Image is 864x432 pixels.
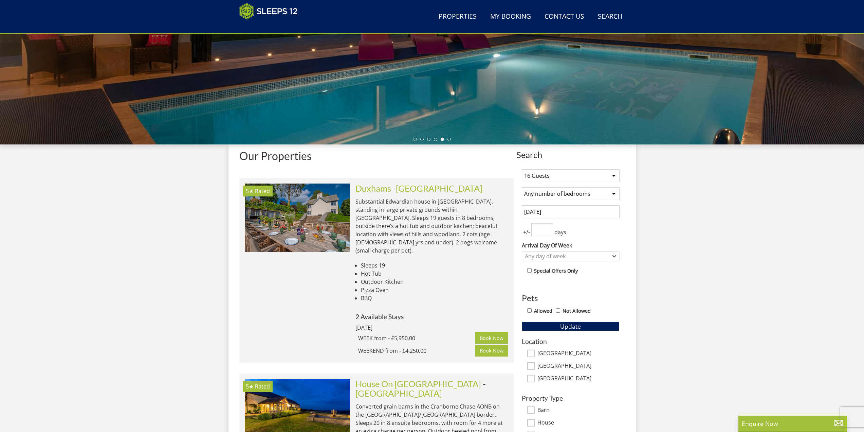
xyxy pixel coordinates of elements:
[239,3,298,20] img: Sleeps 12
[563,307,591,315] label: Not Allowed
[355,379,481,389] a: House On [GEOGRAPHIC_DATA]
[361,270,508,278] li: Hot Tub
[361,286,508,294] li: Pizza Oven
[537,350,620,358] label: [GEOGRAPHIC_DATA]
[522,241,620,249] label: Arrival Day Of Week
[534,267,578,275] label: Special Offers Only
[742,419,844,428] p: Enquire Now
[522,294,620,303] h3: Pets
[239,150,514,162] h1: Our Properties
[534,307,552,315] label: Allowed
[236,24,307,30] iframe: Customer reviews powered by Trustpilot
[355,313,508,320] h4: 2 Available Stays
[255,187,270,195] span: Rated
[255,383,270,390] span: Rated
[522,251,620,261] div: Combobox
[560,322,581,330] span: Update
[245,184,350,252] img: duxhams-somerset-luxury-group-accommodation-sleeping-15.original.jpg
[516,150,625,159] span: Search
[522,395,620,402] h3: Property Type
[246,383,254,390] span: House On The Hill has a 5 star rating under the Quality in Tourism Scheme
[522,322,620,331] button: Update
[393,183,482,193] span: -
[475,345,508,357] a: Book Now
[522,228,531,236] span: +/-
[475,332,508,344] a: Book Now
[537,419,620,427] label: House
[358,334,476,342] div: WEEK from - £5,950.00
[246,187,254,195] span: Duxhams has a 5 star rating under the Quality in Tourism Scheme
[537,407,620,414] label: Barn
[523,253,611,260] div: Any day of week
[355,388,442,398] a: [GEOGRAPHIC_DATA]
[355,379,486,398] span: -
[436,9,479,24] a: Properties
[488,9,534,24] a: My Booking
[355,197,508,255] p: Substantial Edwardian house in [GEOGRAPHIC_DATA], standing in large private grounds within [GEOGR...
[361,278,508,286] li: Outdoor Kitchen
[355,183,391,193] a: Duxhams
[361,294,508,302] li: BBQ
[537,375,620,383] label: [GEOGRAPHIC_DATA]
[361,261,508,270] li: Sleeps 19
[355,324,447,332] div: [DATE]
[522,205,620,218] input: Arrival Date
[245,184,350,252] a: 5★ Rated
[358,347,476,355] div: WEEKEND from - £4,250.00
[595,9,625,24] a: Search
[553,228,568,236] span: days
[537,363,620,370] label: [GEOGRAPHIC_DATA]
[396,183,482,193] a: [GEOGRAPHIC_DATA]
[522,338,620,345] h3: Location
[542,9,587,24] a: Contact Us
